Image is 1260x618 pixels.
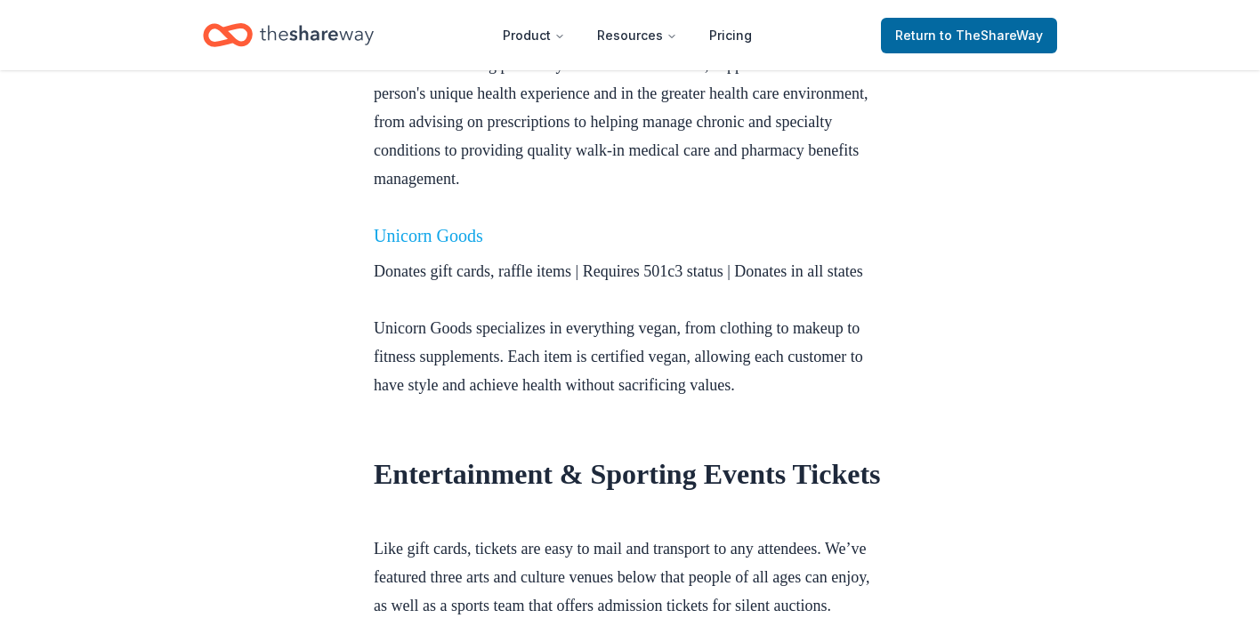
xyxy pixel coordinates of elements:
[583,18,691,53] button: Resources
[489,14,766,56] nav: Main
[203,14,374,56] a: Home
[374,456,886,527] h1: Entertainment & Sporting Events Tickets
[374,314,886,456] p: Unicorn Goods specializes in everything vegan, from clothing to makeup to fitness supplements. Ea...
[940,28,1043,43] span: to TheShareWay
[695,18,766,53] a: Pricing
[374,226,483,245] a: Unicorn Goods
[895,25,1043,46] span: Return
[881,18,1057,53] a: Returnto TheShareWay
[374,257,886,314] p: Donates gift cards, raffle items | Requires 501c3 status | Donates in all states
[374,51,886,221] p: CVS is reinventing pharmacy to have a more active, supportive role in each person's unique health...
[489,18,579,53] button: Product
